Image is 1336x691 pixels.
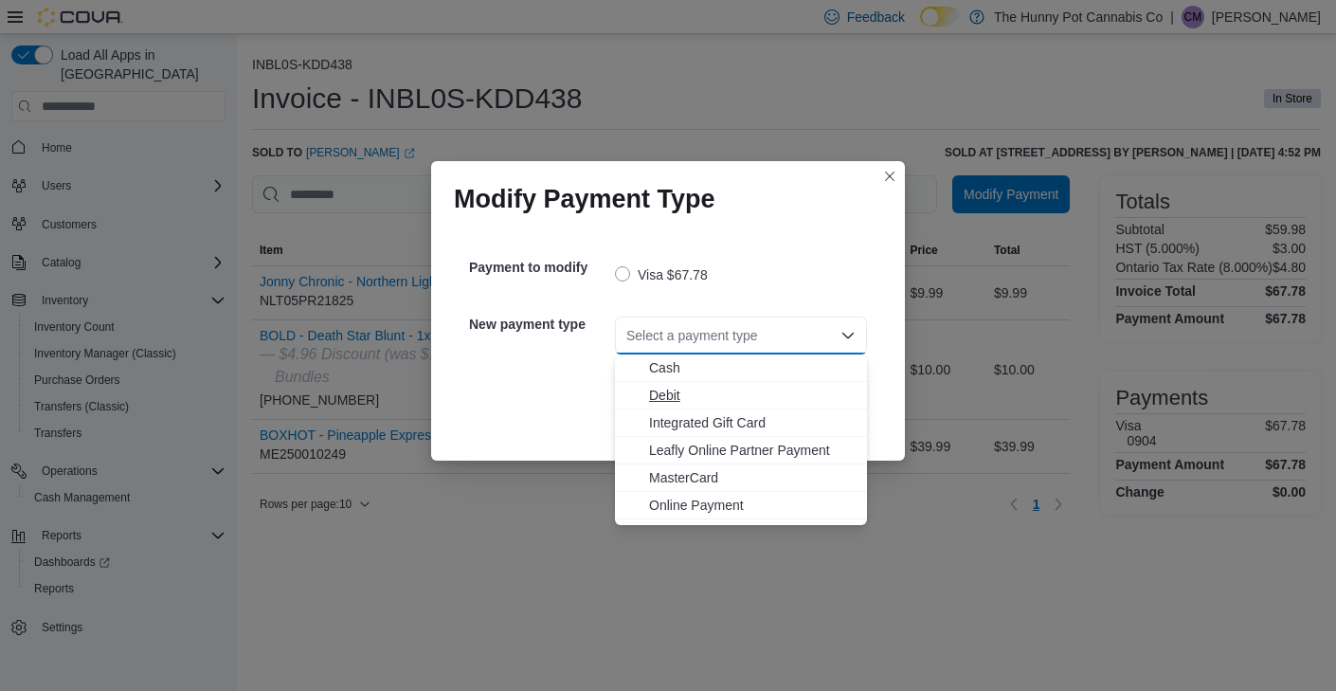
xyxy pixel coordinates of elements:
[878,165,901,188] button: Closes this modal window
[649,441,856,460] span: Leafly Online Partner Payment
[615,264,708,286] label: Visa $67.78
[649,468,856,487] span: MasterCard
[840,328,856,343] button: Close list of options
[626,324,628,347] input: Accessible screen reader label
[615,382,867,409] button: Debit
[615,464,867,492] button: MasterCard
[615,409,867,437] button: Integrated Gift Card
[615,437,867,464] button: Leafly Online Partner Payment
[615,492,867,519] button: Online Payment
[454,184,715,214] h1: Modify Payment Type
[469,248,611,286] h5: Payment to modify
[649,358,856,377] span: Cash
[649,386,856,405] span: Debit
[649,496,856,515] span: Online Payment
[615,355,867,382] button: Cash
[649,413,856,432] span: Integrated Gift Card
[615,355,867,519] div: Choose from the following options
[469,305,611,343] h5: New payment type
